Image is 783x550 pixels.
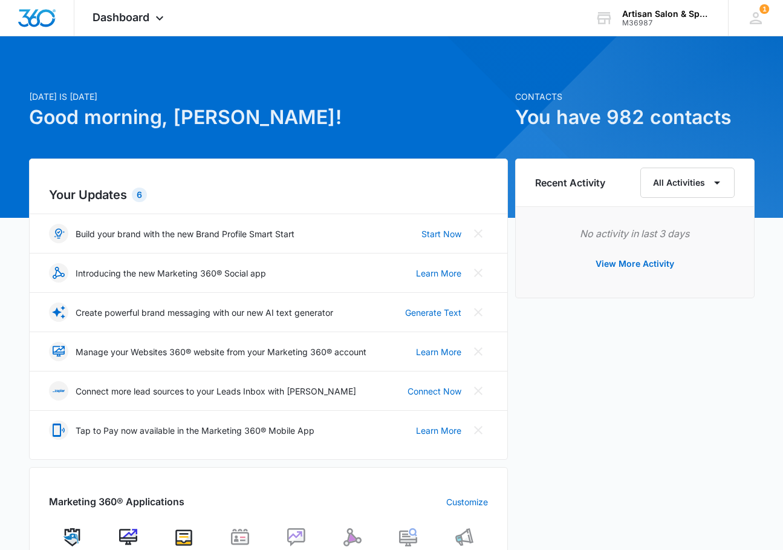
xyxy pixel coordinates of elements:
[132,188,147,202] div: 6
[408,385,461,398] a: Connect Now
[93,11,149,24] span: Dashboard
[469,263,488,283] button: Close
[535,175,605,190] h6: Recent Activity
[76,228,294,240] p: Build your brand with the new Brand Profile Smart Start
[446,496,488,508] a: Customize
[76,385,356,398] p: Connect more lead sources to your Leads Inbox with [PERSON_NAME]
[759,4,769,14] span: 1
[622,19,710,27] div: account id
[421,228,461,240] a: Start Now
[416,424,461,437] a: Learn More
[469,303,488,322] button: Close
[759,4,769,14] div: notifications count
[49,494,184,509] h2: Marketing 360® Applications
[416,267,461,280] a: Learn More
[29,90,508,103] p: [DATE] is [DATE]
[76,306,333,319] p: Create powerful brand messaging with our new AI text generator
[76,345,366,358] p: Manage your Websites 360® website from your Marketing 360® account
[469,224,488,243] button: Close
[469,342,488,361] button: Close
[76,267,266,280] p: Introducing the new Marketing 360® Social app
[515,103,755,132] h1: You have 982 contacts
[29,103,508,132] h1: Good morning, [PERSON_NAME]!
[622,9,710,19] div: account name
[535,226,735,241] p: No activity in last 3 days
[416,345,461,358] a: Learn More
[76,424,314,437] p: Tap to Pay now available in the Marketing 360® Mobile App
[405,306,461,319] a: Generate Text
[469,381,488,401] button: Close
[515,90,755,103] p: Contacts
[583,249,686,278] button: View More Activity
[640,168,735,198] button: All Activities
[49,186,488,204] h2: Your Updates
[469,421,488,440] button: Close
